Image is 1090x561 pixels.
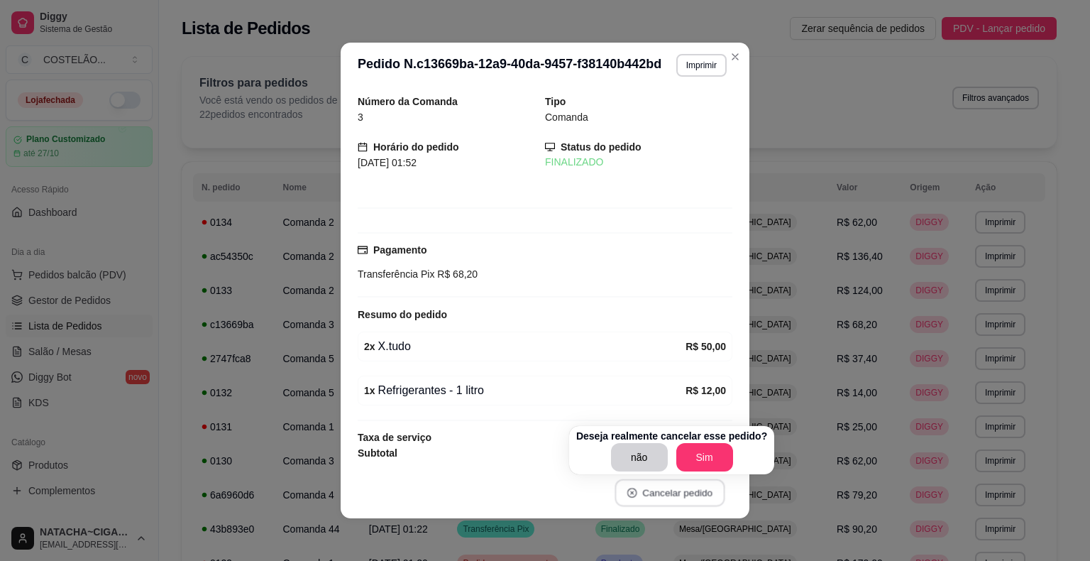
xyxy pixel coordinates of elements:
button: Sim [676,443,733,472]
span: credit-card [358,245,368,255]
div: X.tudo [364,338,686,355]
div: Refrigerantes - 1 litro [364,382,686,399]
p: Deseja realmente cancelar esse pedido? [576,429,767,443]
strong: Resumo do pedido [358,309,447,320]
button: Imprimir [676,54,727,77]
strong: Status do pedido [561,141,642,153]
strong: R$ 50,00 [686,341,726,352]
span: 3 [358,111,363,123]
span: Comanda [545,111,588,123]
span: close-circle [627,488,637,498]
span: desktop [545,142,555,152]
strong: 1 x [364,385,375,396]
strong: Tipo [545,96,566,107]
button: Close [724,45,747,68]
span: R$ 68,20 [434,268,478,280]
div: FINALIZADO [545,155,732,170]
strong: Horário do pedido [373,141,459,153]
strong: 2 x [364,341,375,352]
strong: Número da Comanda [358,96,458,107]
strong: Subtotal [358,447,397,459]
strong: Taxa de serviço [358,432,431,443]
button: não [611,443,668,472]
span: calendar [358,142,368,152]
button: close-circleCancelar pedido [615,479,725,507]
h3: Pedido N. c13669ba-12a9-40da-9457-f38140b442bd [358,54,661,77]
strong: Pagamento [373,244,426,256]
span: Transferência Pix [358,268,434,280]
strong: R$ 12,00 [686,385,726,396]
span: [DATE] 01:52 [358,157,417,168]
